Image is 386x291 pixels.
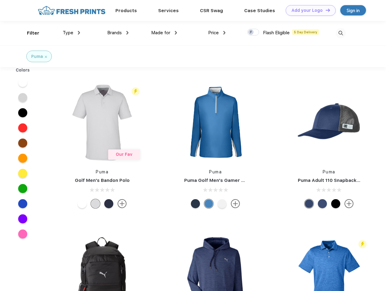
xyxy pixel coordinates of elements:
img: flash_active_toggle.svg [131,87,140,95]
div: Peacoat Qut Shd [318,199,327,208]
div: Pma Blk Pma Blk [331,199,340,208]
div: High Rise [91,199,100,208]
a: Puma [96,169,108,174]
img: filter_cancel.svg [45,56,47,58]
img: flash_active_toggle.svg [358,240,367,248]
a: Puma [323,169,335,174]
a: Puma Golf Men's Gamer Golf Quarter-Zip [184,178,280,183]
img: func=resize&h=266 [62,82,142,163]
img: fo%20logo%202.webp [36,5,107,16]
a: Golf Men's Bandon Polo [75,178,130,183]
div: Puma [31,53,43,60]
img: dropdown.png [78,31,80,35]
div: Colors [11,67,35,73]
div: Sign in [347,7,360,14]
img: dropdown.png [126,31,128,35]
span: Flash Eligible [263,30,290,35]
img: dropdown.png [175,31,177,35]
img: DT [326,8,330,12]
span: 5 Day Delivery [292,29,319,35]
img: more.svg [231,199,240,208]
a: Sign in [340,5,366,15]
div: Add your Logo [291,8,323,13]
img: func=resize&h=266 [175,82,256,163]
a: Services [158,8,179,13]
span: Type [63,30,73,35]
img: dropdown.png [223,31,225,35]
span: Price [208,30,219,35]
div: Navy Blazer [191,199,200,208]
a: Products [115,8,137,13]
div: Navy Blazer [104,199,113,208]
img: more.svg [118,199,127,208]
span: Made for [151,30,170,35]
div: Bright Cobalt [204,199,213,208]
div: Filter [27,30,39,37]
div: Bright White [218,199,227,208]
img: desktop_search.svg [336,28,346,38]
img: more.svg [344,199,354,208]
div: Bright White [78,199,87,208]
a: CSR Swag [200,8,223,13]
div: Peacoat with Qut Shd [304,199,314,208]
img: func=resize&h=266 [289,82,369,163]
span: Our Fav [116,152,132,157]
a: Puma [209,169,222,174]
span: Brands [107,30,122,35]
